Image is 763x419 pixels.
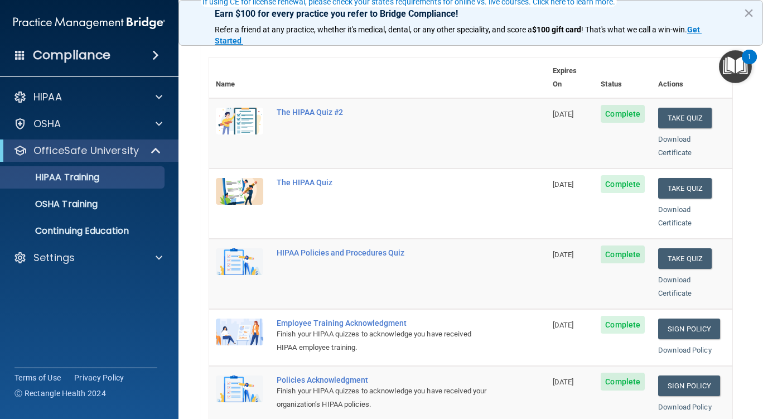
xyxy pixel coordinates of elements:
[601,245,645,263] span: Complete
[15,388,106,399] span: Ⓒ Rectangle Health 2024
[581,25,687,34] span: ! That's what we call a win-win.
[277,375,490,384] div: Policies Acknowledgment
[277,248,490,257] div: HIPAA Policies and Procedures Quiz
[215,8,727,19] p: Earn $100 for every practice you refer to Bridge Compliance!
[33,90,62,104] p: HIPAA
[546,57,595,98] th: Expires On
[277,319,490,328] div: Employee Training Acknowledgment
[719,50,752,83] button: Open Resource Center, 1 new notification
[601,316,645,334] span: Complete
[7,199,98,210] p: OSHA Training
[209,57,270,98] th: Name
[658,319,720,339] a: Sign Policy
[658,178,712,199] button: Take Quiz
[553,378,574,386] span: [DATE]
[594,57,651,98] th: Status
[658,135,692,157] a: Download Certificate
[13,117,162,131] a: OSHA
[658,375,720,396] a: Sign Policy
[277,328,490,354] div: Finish your HIPAA quizzes to acknowledge you have received HIPAA employee training.
[277,384,490,411] div: Finish your HIPAA quizzes to acknowledge you have received your organization’s HIPAA policies.
[277,178,490,187] div: The HIPAA Quiz
[658,403,712,411] a: Download Policy
[7,172,99,183] p: HIPAA Training
[658,205,692,227] a: Download Certificate
[658,276,692,297] a: Download Certificate
[747,57,751,71] div: 1
[707,342,750,384] iframe: Drift Widget Chat Controller
[215,25,532,34] span: Refer a friend at any practice, whether it's medical, dental, or any other speciality, and score a
[658,248,712,269] button: Take Quiz
[277,108,490,117] div: The HIPAA Quiz #2
[15,372,61,383] a: Terms of Use
[215,25,702,45] a: Get Started
[532,25,581,34] strong: $100 gift card
[33,117,61,131] p: OSHA
[13,12,165,34] img: PMB logo
[601,373,645,391] span: Complete
[601,175,645,193] span: Complete
[743,4,754,22] button: Close
[553,180,574,189] span: [DATE]
[553,321,574,329] span: [DATE]
[33,47,110,63] h4: Compliance
[33,251,75,264] p: Settings
[553,110,574,118] span: [DATE]
[658,108,712,128] button: Take Quiz
[13,144,162,157] a: OfficeSafe University
[13,251,162,264] a: Settings
[601,105,645,123] span: Complete
[7,225,160,237] p: Continuing Education
[553,251,574,259] span: [DATE]
[13,90,162,104] a: HIPAA
[651,57,732,98] th: Actions
[658,346,712,354] a: Download Policy
[33,144,139,157] p: OfficeSafe University
[74,372,124,383] a: Privacy Policy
